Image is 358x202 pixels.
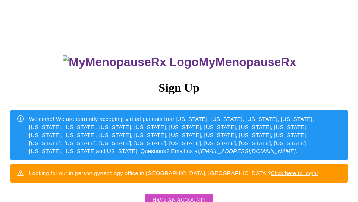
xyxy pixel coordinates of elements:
h3: MyMenopauseRx [12,55,348,69]
div: Welcome! We are currently accepting virtual patients from [US_STATE], [US_STATE], [US_STATE], [US... [29,112,342,158]
em: [EMAIL_ADDRESS][DOMAIN_NAME] [199,148,296,154]
a: Click here to login! [271,170,318,176]
div: Looking for our in person gynecology office in [GEOGRAPHIC_DATA], [GEOGRAPHIC_DATA]? [29,166,318,180]
img: MyMenopauseRx Logo [63,55,198,69]
h3: Sign Up [10,81,348,95]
